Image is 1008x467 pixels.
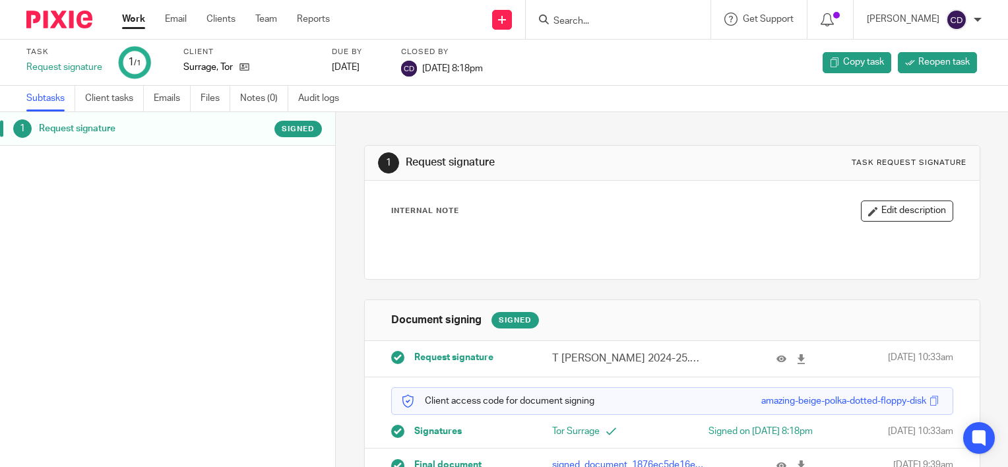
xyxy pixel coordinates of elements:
img: svg%3E [946,9,967,30]
a: Copy task [823,52,891,73]
a: Email [165,13,187,26]
div: amazing-beige-polka-dotted-floppy-disk [761,394,926,408]
div: 1 [378,152,399,173]
span: Signatures [414,425,462,438]
a: Subtasks [26,86,75,111]
span: [DATE] 8:18pm [422,63,483,73]
button: Edit description [861,201,953,222]
a: Audit logs [298,86,349,111]
span: [DATE] 10:33am [888,351,953,366]
h1: Request signature [39,119,228,139]
a: Clients [206,13,236,26]
label: Closed by [401,47,483,57]
div: 1 [128,55,141,70]
div: Task request signature [852,158,966,168]
p: T [PERSON_NAME] 2024-25.pdf [552,351,705,366]
small: /1 [134,59,141,67]
a: Work [122,13,145,26]
div: 1 [13,119,32,138]
label: Client [183,47,315,57]
h1: Document signing [391,313,482,327]
span: Copy task [843,55,884,69]
p: Tor Surrage [552,425,672,438]
p: [PERSON_NAME] [867,13,939,26]
a: Team [255,13,277,26]
input: Search [552,16,671,28]
span: Request signature [414,351,493,364]
h1: Request signature [406,156,700,170]
a: Client tasks [85,86,144,111]
p: Client access code for document signing [402,394,594,408]
div: Signed on [DATE] 8:18pm [693,425,813,438]
a: Emails [154,86,191,111]
div: [DATE] [332,61,385,74]
span: [DATE] 10:33am [888,425,953,438]
img: svg%3E [401,61,417,77]
a: Files [201,86,230,111]
label: Due by [332,47,385,57]
p: Internal Note [391,206,459,216]
a: Reports [297,13,330,26]
div: Signed [491,312,539,328]
img: Pixie [26,11,92,28]
span: Reopen task [918,55,970,69]
div: Request signature [26,61,102,74]
span: Get Support [743,15,794,24]
span: Signed [282,123,315,135]
label: Task [26,47,102,57]
a: Reopen task [898,52,977,73]
a: Notes (0) [240,86,288,111]
p: Surrage, Tor [183,61,233,74]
